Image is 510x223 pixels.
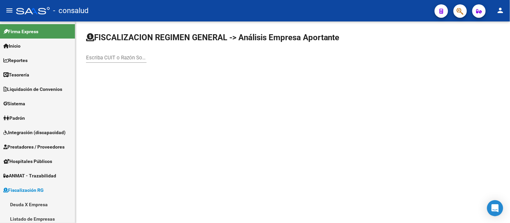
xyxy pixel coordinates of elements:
span: Hospitales Públicos [3,158,52,165]
span: Padrón [3,114,25,122]
span: Liquidación de Convenios [3,86,62,93]
span: Fiscalización RG [3,186,44,194]
span: Firma Express [3,28,38,35]
h1: FISCALIZACION REGIMEN GENERAL -> Análisis Empresa Aportante [86,32,340,43]
span: Prestadores / Proveedores [3,143,65,151]
mat-icon: person [497,6,505,14]
span: Sistema [3,100,25,107]
span: Integración (discapacidad) [3,129,66,136]
mat-icon: menu [5,6,13,14]
span: ANMAT - Trazabilidad [3,172,56,179]
span: Inicio [3,42,21,50]
div: Open Intercom Messenger [487,200,503,216]
span: Tesorería [3,71,29,78]
span: - consalud [53,3,88,18]
span: Reportes [3,57,28,64]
